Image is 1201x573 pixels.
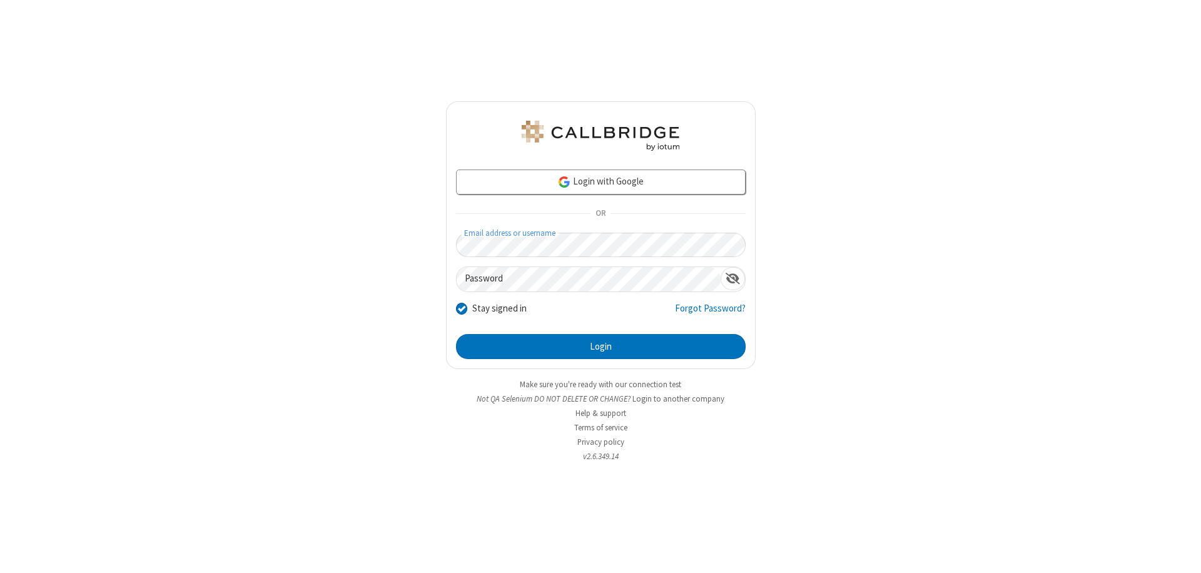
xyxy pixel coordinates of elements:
input: Email address or username [456,233,746,257]
button: Login to another company [632,393,724,405]
input: Password [457,267,721,292]
a: Help & support [575,408,626,418]
span: OR [590,205,611,223]
div: Show password [721,267,745,290]
img: google-icon.png [557,175,571,189]
a: Forgot Password? [675,302,746,325]
li: v2.6.349.14 [446,450,756,462]
button: Login [456,334,746,359]
li: Not QA Selenium DO NOT DELETE OR CHANGE? [446,393,756,405]
a: Make sure you're ready with our connection test [520,379,681,390]
img: QA Selenium DO NOT DELETE OR CHANGE [519,121,682,151]
a: Terms of service [574,422,627,433]
a: Login with Google [456,170,746,195]
label: Stay signed in [472,302,527,316]
a: Privacy policy [577,437,624,447]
